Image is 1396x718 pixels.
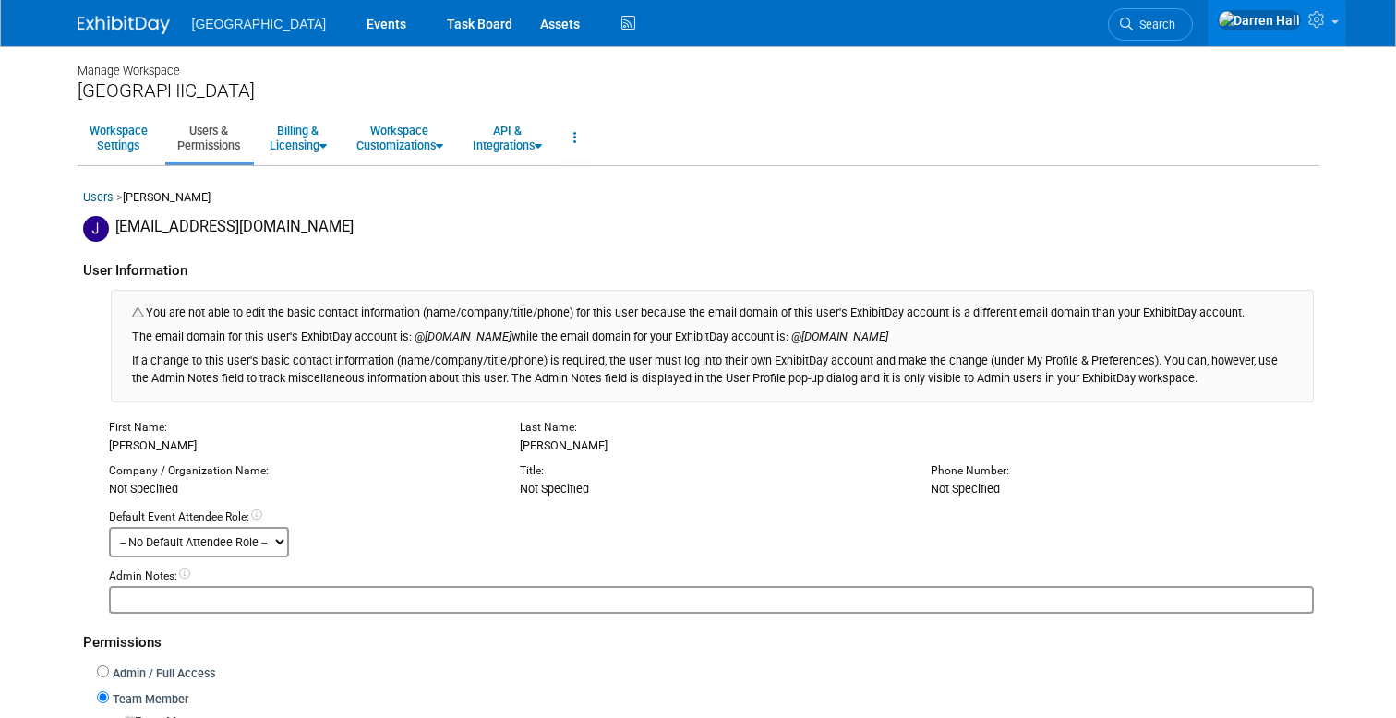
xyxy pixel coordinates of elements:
img: Jessica Belcher [83,216,109,242]
div: Not Specified [506,463,917,498]
span: [DOMAIN_NAME] [425,329,511,343]
div: The email domain for this user's ExhibtDay account is: @ while the email domain for your ExhibitD... [132,322,1293,346]
a: API &Integrations [461,115,554,161]
div: [GEOGRAPHIC_DATA] [78,79,1319,102]
div: [PERSON_NAME] [506,420,917,455]
div: Default Event Attendee Role: [109,509,1314,526]
div: If a change to this user's basic contact information (name/company/title/phone) is required, the ... [132,346,1293,388]
img: ExhibitDay [78,16,170,34]
img: Darren Hall [1218,10,1301,30]
a: Users &Permissions [165,115,252,161]
div: Phone Number: [931,463,1314,480]
div: You are not able to edit the basic contact information (name/company/title/phone) for this user b... [111,290,1314,402]
a: Search [1108,8,1193,41]
a: WorkspaceCustomizations [344,115,455,161]
a: Billing &Licensing [258,115,339,161]
div: Admin Notes: [109,568,1314,585]
a: WorkspaceSettings [78,115,160,161]
span: [DOMAIN_NAME] [801,329,888,343]
div: Company / Organization Name: [109,463,492,480]
div: Not Specified [95,463,506,498]
a: Users [83,190,114,204]
label: Team Member [109,691,188,709]
span: [GEOGRAPHIC_DATA] [192,17,327,31]
div: Not Specified [917,463,1328,498]
div: Manage Workspace [78,46,1319,79]
div: [PERSON_NAME] [95,420,506,455]
div: User Information [83,242,1314,291]
div: First Name: [109,420,492,437]
div: Permissions [83,614,1314,663]
div: [PERSON_NAME] [83,189,1314,216]
label: Admin / Full Access [109,665,215,683]
span: > [116,190,123,204]
span: Search [1133,18,1175,31]
div: Title: [520,463,903,480]
span: [EMAIL_ADDRESS][DOMAIN_NAME] [115,218,354,235]
div: Last Name: [520,420,903,437]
